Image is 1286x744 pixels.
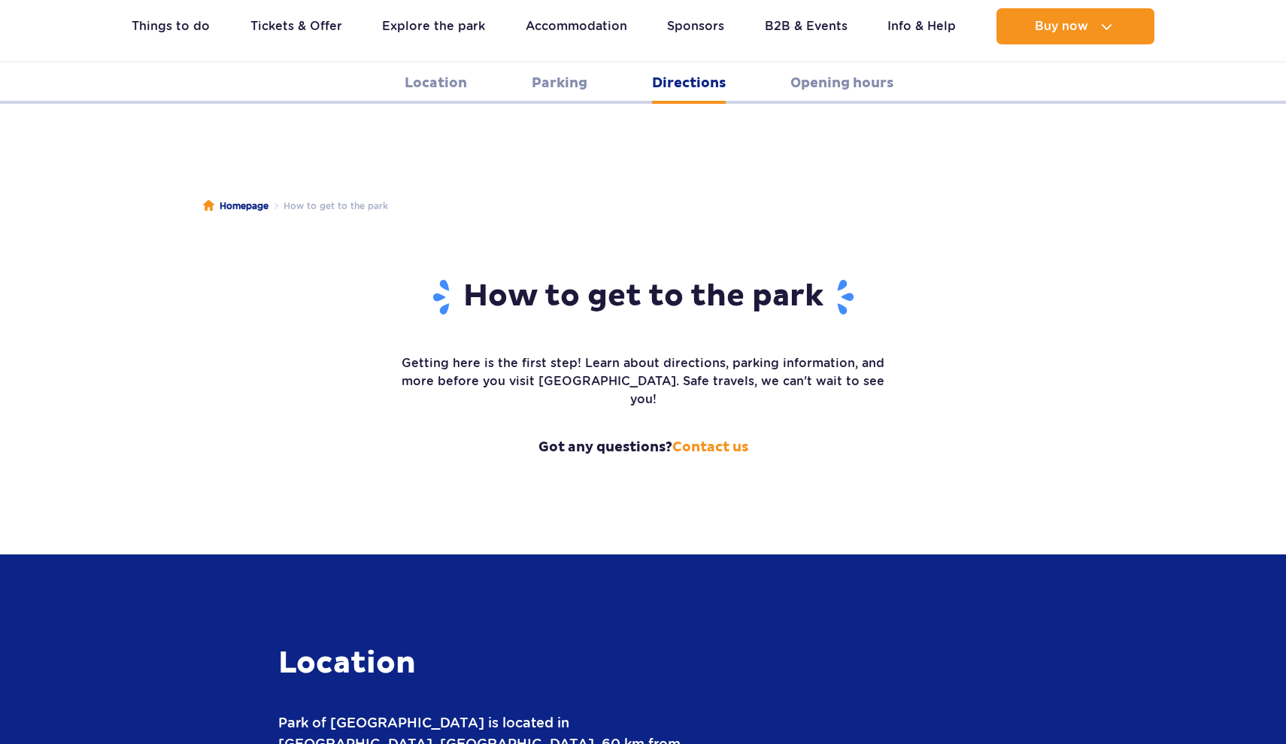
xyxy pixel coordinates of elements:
[203,199,268,214] a: Homepage
[667,8,724,44] a: Sponsors
[399,354,887,408] p: Getting here is the first step! Learn about directions, parking information, and more before you ...
[996,8,1154,44] button: Buy now
[382,8,485,44] a: Explore the park
[399,439,887,457] strong: Got any questions?
[278,645,729,682] h3: Location
[532,62,587,104] a: Parking
[405,62,467,104] a: Location
[790,62,893,104] a: Opening hours
[250,8,342,44] a: Tickets & Offer
[887,8,956,44] a: Info & Help
[652,62,726,104] a: Directions
[765,8,848,44] a: B2B & Events
[399,278,887,317] h1: How to get to the park
[268,199,388,214] li: How to get to the park
[672,439,748,456] a: Contact us
[526,8,627,44] a: Accommodation
[1035,20,1088,33] span: Buy now
[132,8,210,44] a: Things to do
